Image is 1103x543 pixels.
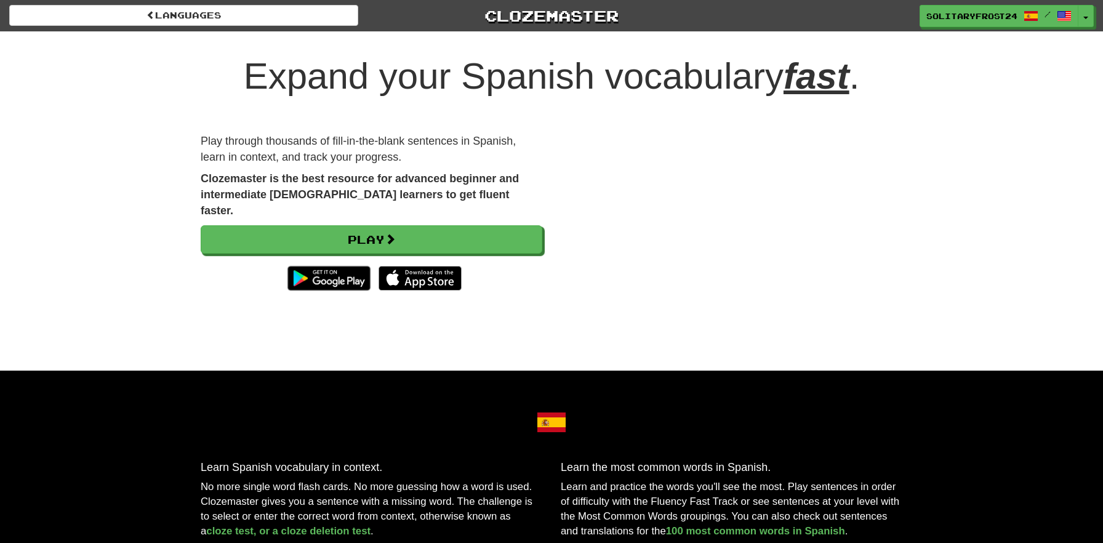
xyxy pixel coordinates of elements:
span: / [1045,10,1051,18]
a: Languages [9,5,358,26]
img: Download_on_the_App_Store_Badge_US-UK_135x40-25178aeef6eb6b83b96f5f2d004eda3bffbb37122de64afbaef7... [379,266,462,291]
h1: Expand your Spanish vocabulary . [201,56,902,97]
p: Learn and practice the words you'll see the most. Play sentences in order of difficulty with the ... [561,480,902,539]
p: Play through thousands of fill-in-the-blank sentences in Spanish, learn in context, and track you... [201,134,542,165]
a: cloze test, or a cloze deletion test [206,525,371,537]
h3: Learn Spanish vocabulary in context. [201,462,542,474]
span: SolitaryFrost2417 [926,10,1017,22]
a: Clozemaster [377,5,726,26]
a: 100 most common words in Spanish [666,525,845,537]
em: fast [784,55,849,97]
img: Get it on Google Play [281,260,377,297]
a: SolitaryFrost2417 / [920,5,1078,27]
h3: Learn the most common words in Spanish. [561,462,902,474]
p: No more single word flash cards. No more guessing how a word is used. Clozemaster gives you a sen... [201,480,542,539]
a: Play [201,225,542,254]
strong: Clozemaster is the best resource for advanced beginner and intermediate [DEMOGRAPHIC_DATA] learne... [201,172,519,216]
